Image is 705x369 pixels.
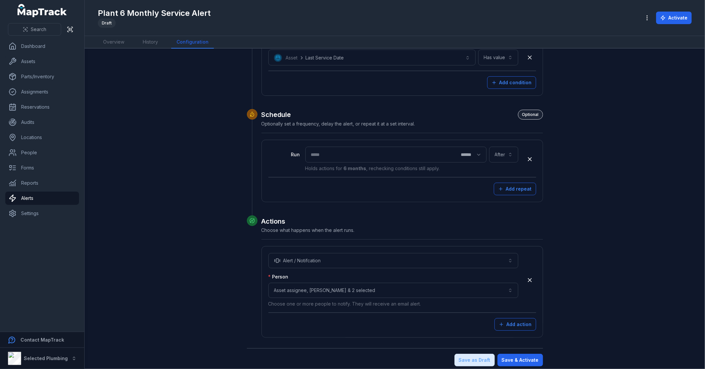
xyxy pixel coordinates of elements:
[5,192,79,205] a: Alerts
[268,274,289,280] label: Person
[261,121,415,127] span: Optionally set a frequency, delay the alert, or repeat it at a set interval.
[5,55,79,68] a: Assets
[8,23,61,36] button: Search
[5,176,79,190] a: Reports
[268,283,518,298] button: Asset assignee, [PERSON_NAME] & 2 selected
[261,217,543,226] h2: Actions
[268,253,518,268] button: Alert / Notifcation
[489,147,518,163] button: After
[20,337,64,343] strong: Contact MapTrack
[98,8,211,18] h1: Plant 6 Monthly Service Alert
[268,151,300,158] label: Run
[268,50,476,65] button: AssetLast Service Date
[5,131,79,144] a: Locations
[305,165,518,172] p: Holds actions for , rechecking conditions still apply.
[344,166,367,171] strong: 6 months
[24,355,68,361] strong: Selected Plumbing
[137,36,163,49] a: History
[5,207,79,220] a: Settings
[5,40,79,53] a: Dashboard
[5,70,79,83] a: Parts/Inventory
[98,18,116,28] div: Draft
[5,85,79,98] a: Assignments
[18,4,67,17] a: MapTrack
[261,110,543,120] h2: Schedule
[518,110,543,120] div: Optional
[171,36,214,49] a: Configuration
[494,183,536,195] button: Add repeat
[98,36,130,49] a: Overview
[478,50,518,65] button: Has value
[5,161,79,174] a: Forms
[5,100,79,114] a: Reservations
[487,76,536,89] button: Add condition
[261,227,355,233] span: Choose what happens when the alert runs.
[5,116,79,129] a: Audits
[5,146,79,159] a: People
[268,301,518,307] p: Choose one or more people to notify. They will receive an email alert.
[454,354,495,366] button: Save as Draft
[497,354,543,366] button: Save & Activate
[494,318,536,331] button: Add action
[31,26,46,33] span: Search
[656,12,692,24] button: Activate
